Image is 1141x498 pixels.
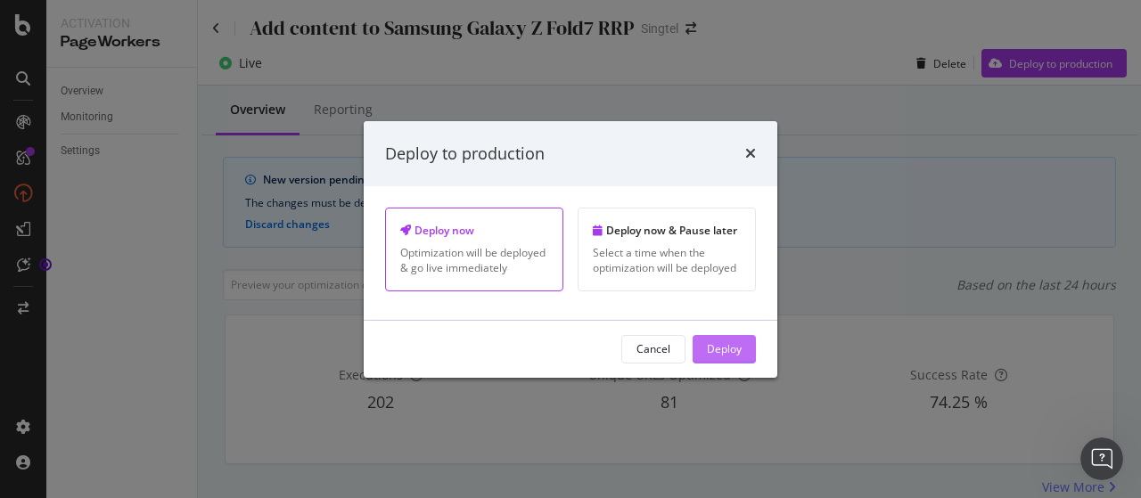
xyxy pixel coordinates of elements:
div: Deploy now [400,223,548,238]
div: times [745,142,756,165]
div: Cancel [636,341,670,356]
button: Cancel [621,335,685,363]
div: modal [364,120,777,377]
div: Deploy to production [385,142,545,165]
div: Deploy now & Pause later [593,223,741,238]
button: Deploy [693,335,756,363]
div: Optimization will be deployed & go live immediately [400,245,548,275]
div: Deploy [707,341,742,356]
div: Select a time when the optimization will be deployed [593,245,741,275]
iframe: Intercom live chat [1080,437,1123,480]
